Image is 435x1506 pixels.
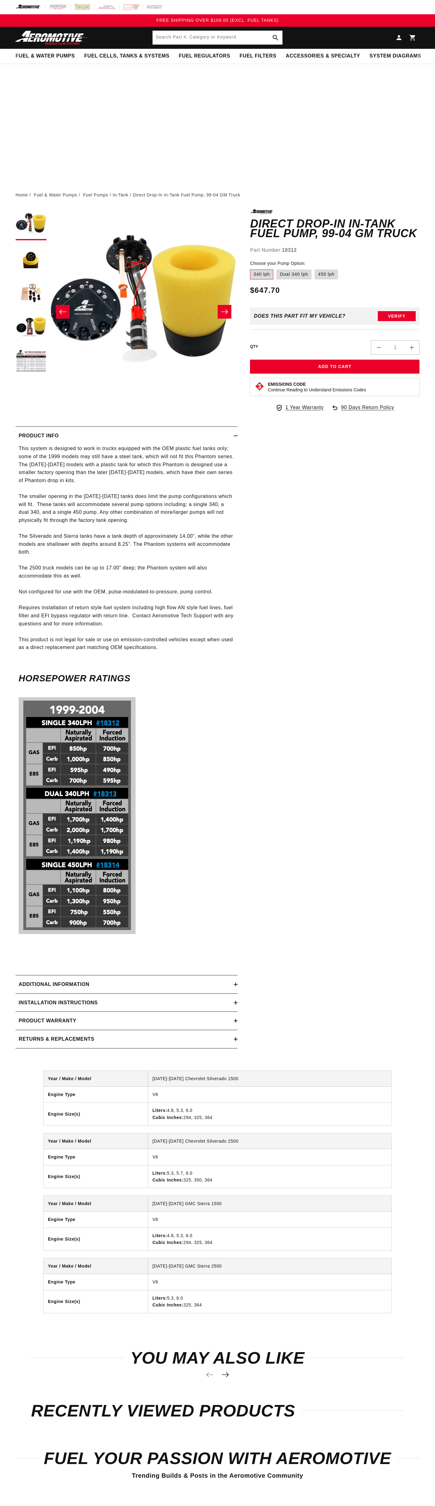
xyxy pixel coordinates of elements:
button: Load image 3 in gallery view [16,278,47,309]
h1: Direct Drop-In In-Tank Fuel Pump, 99-04 GM Truck [250,219,419,238]
input: Search Part #, Category or Keyword [153,31,283,44]
h2: Recently Viewed Products [31,1403,404,1418]
th: Year / Make / Model [44,1133,148,1149]
summary: Fuel Regulators [174,49,235,63]
td: V8 [148,1212,391,1227]
summary: Fuel Filters [235,49,281,63]
summary: System Diagrams [365,49,426,63]
summary: Accessories & Specialty [281,49,365,63]
summary: Product Info [16,427,238,445]
button: Previous slide [203,1368,217,1382]
h2: Fuel Your Passion with Aeromotive [16,1451,419,1466]
button: Add to Cart [250,360,419,374]
span: Trending Builds & Posts in the Aeromotive Community [132,1472,303,1479]
td: 4.8, 5.3, 6.0 294, 325, 364 [148,1103,391,1125]
span: $647.70 [250,285,280,296]
label: QTY [250,344,258,349]
th: Year / Make / Model [44,1258,148,1274]
h2: Returns & replacements [19,1035,94,1043]
strong: 18312 [282,247,297,253]
td: 5.3, 6.0 325, 364 [148,1290,391,1313]
strong: Cubic Inches: [152,1177,183,1182]
h2: Product Info [19,432,59,440]
img: Aeromotive [13,30,91,45]
button: Next slide [219,1368,232,1382]
td: V8 [148,1087,391,1103]
h2: Additional information [19,980,90,988]
button: Load image 4 in gallery view [16,312,47,343]
p: This system is designed to work in trucks equipped with the OEM plastic fuel tanks only; some of ... [19,444,234,659]
td: [DATE]-[DATE] Chevrolet Silverado 1500 [148,1071,391,1087]
th: Engine Type [44,1087,148,1103]
th: Year / Make / Model [44,1196,148,1212]
td: [DATE]-[DATE] GMC Sierra 1500 [148,1196,391,1212]
label: 450 lph [315,269,338,279]
a: Fuel Pumps [83,191,108,198]
div: Part Number: [250,246,419,254]
button: Emissions CodeContinue Reading to Understand Emissions Codes [268,381,366,393]
a: 1 Year Warranty [275,403,324,412]
strong: Emissions Code [268,382,306,387]
span: Fuel Filters [239,53,276,59]
div: Does This part fit My vehicle? [254,313,345,319]
strong: Liters: [152,1171,167,1176]
button: Slide left [56,305,70,319]
strong: Liters: [152,1296,167,1301]
th: Engine Size(s) [44,1165,148,1188]
button: Load image 5 in gallery view [16,346,47,377]
strong: Cubic Inches: [152,1302,183,1307]
legend: Choose your Pump Option: [250,260,306,267]
th: Engine Type [44,1274,148,1290]
summary: Installation Instructions [16,994,238,1012]
a: Home [16,191,28,198]
button: Slide right [218,305,231,319]
strong: Cubic Inches: [152,1115,183,1120]
a: Fuel & Water Pumps [34,191,77,198]
img: Emissions code [255,381,265,391]
span: System Diagrams [369,53,421,59]
summary: Fuel & Water Pumps [11,49,80,63]
th: Engine Size(s) [44,1290,148,1313]
li: In-Tank [113,191,133,198]
p: Continue Reading to Understand Emissions Codes [268,387,366,393]
media-gallery: Gallery Viewer [16,209,238,414]
nav: breadcrumbs [16,191,419,198]
h6: Horsepower Ratings [19,675,234,682]
span: Fuel & Water Pumps [16,53,75,59]
td: [DATE]-[DATE] Chevrolet Silverado 2500 [148,1133,391,1149]
span: Fuel Regulators [179,53,230,59]
button: Verify [378,311,416,321]
h2: You may also like [31,1351,404,1365]
li: Direct Drop-In In-Tank Fuel Pump, 99-04 GM Truck [133,191,240,198]
span: Accessories & Specialty [286,53,360,59]
th: Engine Type [44,1149,148,1165]
label: Dual 340 lph [276,269,312,279]
th: Year / Make / Model [44,1071,148,1087]
span: FREE SHIPPING OVER $109.00 (EXCL. FUEL TANKS) [156,18,279,23]
summary: Returns & replacements [16,1030,238,1048]
strong: Liters: [152,1108,167,1113]
th: Engine Size(s) [44,1227,148,1250]
span: 90 Days Return Policy [341,403,394,418]
span: Fuel Cells, Tanks & Systems [84,53,169,59]
label: 340 lph [250,269,273,279]
td: 5.3, 5.7, 6.0 325, 350, 364 [148,1165,391,1188]
h2: Installation Instructions [19,999,98,1007]
button: Search Part #, Category or Keyword [269,31,282,44]
span: 1 Year Warranty [285,403,324,412]
h2: Product warranty [19,1017,76,1025]
button: Load image 2 in gallery view [16,243,47,274]
td: V8 [148,1274,391,1290]
summary: Product warranty [16,1012,238,1030]
strong: Cubic Inches: [152,1240,183,1245]
strong: Liters: [152,1233,167,1238]
button: Load image 1 in gallery view [16,209,47,240]
a: 90 Days Return Policy [331,403,394,418]
td: 4.8, 5.3, 6.0 294, 325, 364 [148,1227,391,1250]
summary: Additional information [16,975,238,993]
td: [DATE]-[DATE] GMC Sierra 2500 [148,1258,391,1274]
th: Engine Size(s) [44,1103,148,1125]
td: V8 [148,1149,391,1165]
summary: Fuel Cells, Tanks & Systems [80,49,174,63]
th: Engine Type [44,1212,148,1227]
